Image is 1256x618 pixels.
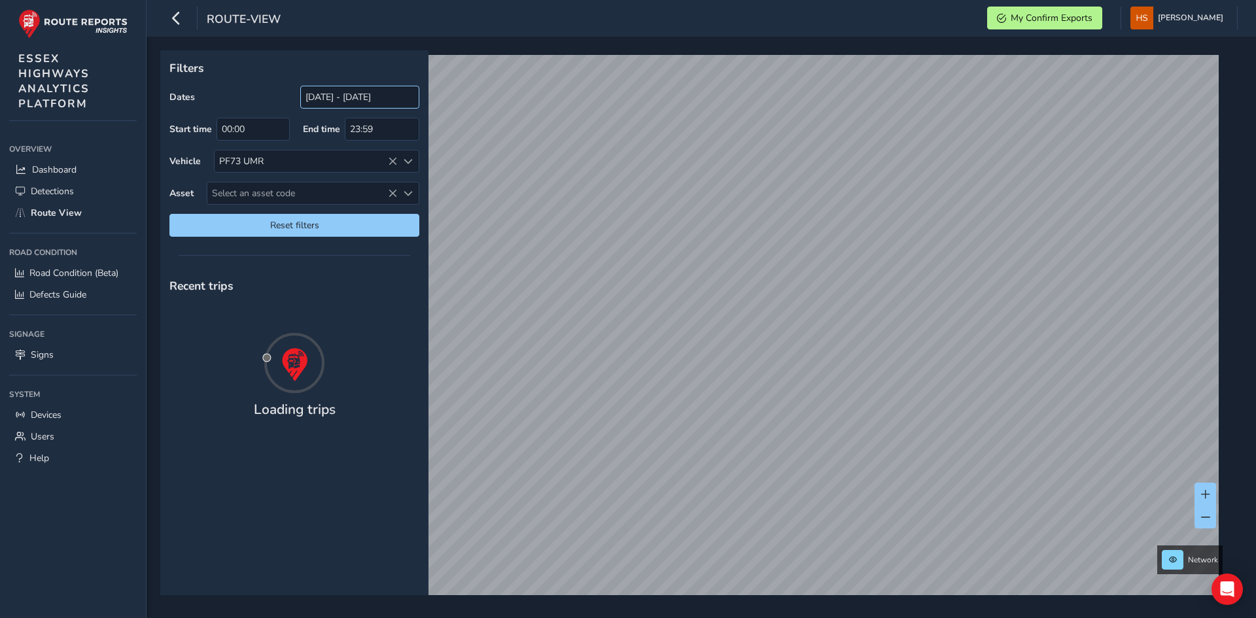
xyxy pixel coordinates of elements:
[254,402,336,418] h4: Loading trips
[18,9,128,39] img: rr logo
[169,278,234,294] span: Recent trips
[9,180,137,202] a: Detections
[31,409,61,421] span: Devices
[9,284,137,305] a: Defects Guide
[987,7,1102,29] button: My Confirm Exports
[303,123,340,135] label: End time
[18,51,90,111] span: ESSEX HIGHWAYS ANALYTICS PLATFORM
[215,150,397,172] div: PF73 UMR
[1158,7,1223,29] span: [PERSON_NAME]
[9,426,137,447] a: Users
[1188,555,1218,565] span: Network
[169,214,419,237] button: Reset filters
[9,344,137,366] a: Signs
[169,123,212,135] label: Start time
[9,404,137,426] a: Devices
[169,155,201,167] label: Vehicle
[169,187,194,199] label: Asset
[32,163,77,176] span: Dashboard
[29,288,86,301] span: Defects Guide
[1011,12,1092,24] span: My Confirm Exports
[169,91,195,103] label: Dates
[165,55,1219,610] canvas: Map
[31,207,82,219] span: Route View
[31,430,54,443] span: Users
[9,243,137,262] div: Road Condition
[397,182,419,204] div: Select an asset code
[1212,574,1243,605] div: Open Intercom Messenger
[31,349,54,361] span: Signs
[1130,7,1228,29] button: [PERSON_NAME]
[31,185,74,197] span: Detections
[9,385,137,404] div: System
[179,219,410,232] span: Reset filters
[9,202,137,224] a: Route View
[29,267,118,279] span: Road Condition (Beta)
[29,452,49,464] span: Help
[207,11,281,29] span: route-view
[207,182,397,204] span: Select an asset code
[9,159,137,180] a: Dashboard
[9,447,137,469] a: Help
[9,139,137,159] div: Overview
[9,324,137,344] div: Signage
[169,60,419,77] p: Filters
[9,262,137,284] a: Road Condition (Beta)
[1130,7,1153,29] img: diamond-layout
